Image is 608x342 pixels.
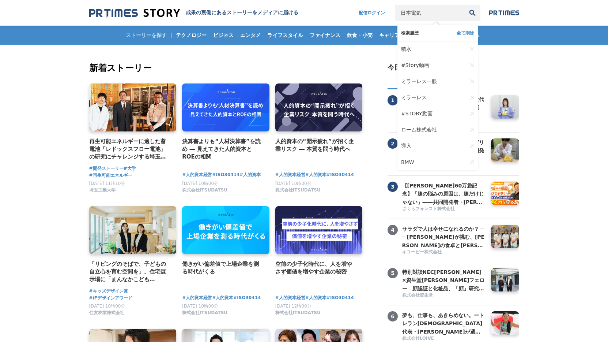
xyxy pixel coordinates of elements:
a: ライフスタイル [264,26,306,45]
a: サラダで人は幸せになれるのか？ ── [PERSON_NAME]が挑む、[PERSON_NAME]の食卓と[PERSON_NAME]の可能性 [402,225,486,248]
span: テクノロジー [173,32,209,38]
a: #人的資本 [239,171,261,178]
span: [DATE] 10時00分 [182,304,218,309]
button: 全て削除 [457,30,474,36]
a: #Story動画 [401,57,467,74]
span: #ISO30414 [212,171,239,178]
span: 2 [388,138,398,149]
span: [DATE] 12時00分 [275,304,311,309]
span: 住友林業株式会社 [89,310,124,316]
span: #人的資本経営 [182,171,212,178]
a: ミラーレス一眼 [401,74,467,90]
a: BMW [401,154,467,170]
button: アクセス [388,72,428,89]
a: ローム株式会社 [401,122,467,138]
span: 株式会社ITSUDATSU [182,310,227,316]
h3: サラダで人は幸せになれるのか？ ── [PERSON_NAME]が挑む、[PERSON_NAME]の食卓と[PERSON_NAME]の可能性 [402,225,486,249]
span: ミラーレス [401,94,427,101]
span: 1 [388,95,398,105]
a: キユーピー株式会社 [402,249,486,256]
a: #人的資本経営 [182,294,212,301]
h3: 【[PERSON_NAME]60万袋記念】「膝の悩みの原因は、膝だけじゃない」――共同開発者・[PERSON_NAME]先生と語る、"歩く力"を守る想い【共同開発者対談】 [402,182,486,206]
h2: 今日のストーリーランキング [388,63,473,72]
a: 株式会社ITSUDATSU [182,189,227,194]
a: 導入 [401,138,467,154]
span: ローム株式会社 [401,127,437,133]
span: #人的資本 [305,171,326,178]
span: 4 [388,225,398,235]
span: 導入 [401,143,411,149]
span: #Story動画 [401,62,429,69]
span: ミラーレス一眼 [401,78,437,85]
a: ミラーレス [401,90,467,106]
a: #ISO30414 [326,294,354,301]
a: 株式会社ITSUDATSU [275,312,321,317]
a: 飲食・小売 [344,26,375,45]
span: 5 [388,268,398,278]
a: 夢も、仕事も、あきらめない。ートレラン[DEMOGRAPHIC_DATA]代表・[PERSON_NAME]が選んだ『ロイブ』という働き方ー [402,311,486,335]
a: 特別対談NEC[PERSON_NAME]×資生堂[PERSON_NAME]フェロー 顔認証と化粧品、「顔」研究の世界の頂点から見える[PERSON_NAME] ～骨格や瞳、変化しない顔と たるみ... [402,268,486,291]
a: #大学 [124,165,136,172]
span: #開発ストーリー [89,165,124,172]
img: 成果の裏側にあるストーリーをメディアに届ける [89,8,180,18]
a: 埼玉工業大学 [89,189,116,194]
a: #人的資本経営 [275,171,305,178]
a: #人的資本経営 [275,294,305,301]
a: #人的資本 [212,294,233,301]
span: ファイナンス [307,32,343,38]
span: [DATE] 10時00分 [275,181,311,186]
a: 決算書よりも“人材決算書”を読め ― 見えてきた人的資本とROEの相関 [182,137,264,161]
span: [DATE] 11時10分 [89,181,125,186]
span: 積水 [401,46,411,53]
span: [DATE] 10時00分 [182,181,218,186]
span: #iFデザインアワード [89,295,132,302]
span: エンタメ [237,32,264,38]
a: 「リビングのそばで、子どもの自立心を育む空間を」。住宅展示場に「まんなかこどもBASE」を作った２人の女性社員 [89,260,171,284]
h1: 成果の裏側にあるストーリーをメディアに届ける [186,10,298,16]
a: #再生可能エネルギー [89,172,132,179]
a: #キッズデザイン賞 [89,288,128,295]
span: キユーピー株式会社 [402,249,442,255]
button: 検索 [464,5,480,21]
span: 検索履歴 [401,30,419,36]
span: 飲食・小売 [344,32,375,38]
a: 再生可能エネルギーに適した蓄電池「レドックスフロー電池」の研究にチャレンジする埼玉工業大学 [89,137,171,161]
a: #STORY動画 [401,106,467,122]
span: ライフスタイル [264,32,306,38]
img: prtimes [489,10,519,16]
span: ビジネス [210,32,237,38]
h3: 特別対談NEC[PERSON_NAME]×資生堂[PERSON_NAME]フェロー 顔認証と化粧品、「顔」研究の世界の頂点から見える[PERSON_NAME] ～骨格や瞳、変化しない顔と たるみ... [402,268,486,293]
a: 積水 [401,41,467,57]
a: #ISO30414 [326,171,354,178]
a: 株式会社ITSUDATSU [275,189,321,194]
a: 株式会社資生堂 [402,292,486,299]
a: ファイナンス [307,26,343,45]
a: 株式会社ITSUDATSU [182,312,227,317]
span: 株式会社ITSUDATSU [275,310,321,316]
span: 株式会社資生堂 [402,292,433,298]
a: 働きがい偏差値で上場企業を測る時代がくる [182,260,264,276]
a: 人的資本の“開示疲れ”が招く企業リスク ― 本質を問う時代へ [275,137,357,153]
a: 空前の少子化時代に、人を増やさず価値を増やす企業の秘密 [275,260,357,276]
span: 埼玉工業大学 [89,187,116,193]
a: さくらフォレスト株式会社 [402,206,486,213]
span: 6 [388,311,398,321]
a: キャリア・教育 [376,26,418,45]
a: エンタメ [237,26,264,45]
span: 3 [388,182,398,192]
a: #ISO30414 [233,294,261,301]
